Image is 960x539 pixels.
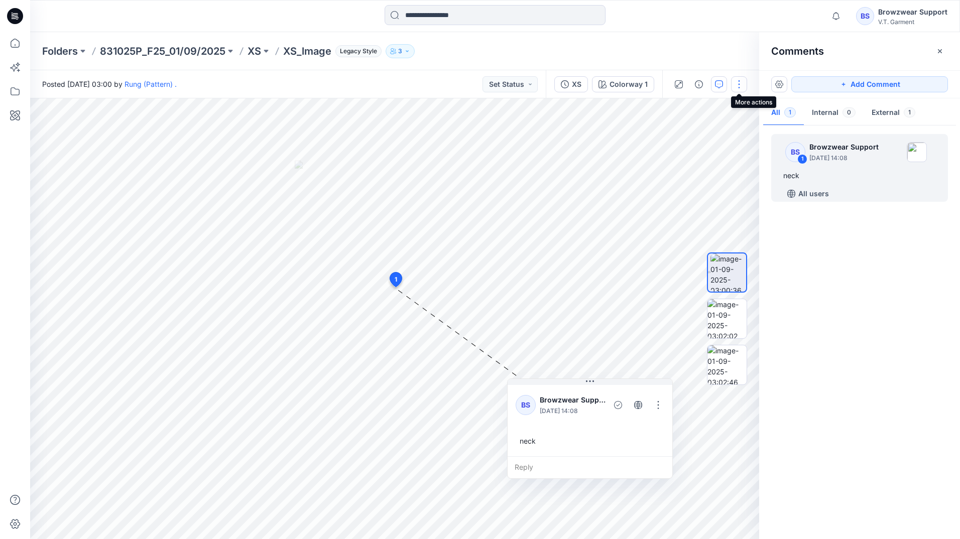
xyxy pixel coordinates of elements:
span: 0 [843,107,856,117]
div: BS [785,142,805,162]
a: 831025P_F25_01/09/2025 [100,44,225,58]
div: XS [572,79,581,90]
div: V.T. Garment [878,18,947,26]
a: Folders [42,44,78,58]
a: Rung (Pattern) . [125,80,177,88]
span: 1 [784,107,796,117]
img: image-01-09-2025-03:02:46 [707,345,747,384]
p: All users [798,188,829,200]
button: 3 [386,44,415,58]
button: XS [554,76,588,92]
span: Posted [DATE] 03:00 by [42,79,177,89]
button: Add Comment [791,76,948,92]
div: 1 [797,154,807,164]
p: Browzwear Support [540,394,606,406]
div: Browzwear Support [878,6,947,18]
button: All users [783,186,833,202]
div: Reply [508,456,672,478]
div: neck [783,170,936,182]
p: 3 [398,46,402,57]
p: XS_lmage [283,44,331,58]
span: 1 [395,275,397,284]
img: image-01-09-2025-03:02:02 [707,299,747,338]
button: Details [691,76,707,92]
p: [DATE] 14:08 [809,153,879,163]
span: 1 [904,107,915,117]
p: [DATE] 14:08 [540,406,606,416]
button: Internal [804,100,864,126]
button: External [864,100,923,126]
h2: Comments [771,45,824,57]
p: Browzwear Support [809,141,879,153]
div: BS [516,395,536,415]
div: neck [516,432,664,450]
button: Legacy Style [331,44,382,58]
button: Colorway 1 [592,76,654,92]
button: All [763,100,804,126]
a: XS [248,44,261,58]
img: image-01-09-2025-03:00:36 [710,253,746,292]
span: Legacy Style [335,45,382,57]
div: BS [856,7,874,25]
div: Colorway 1 [610,79,648,90]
